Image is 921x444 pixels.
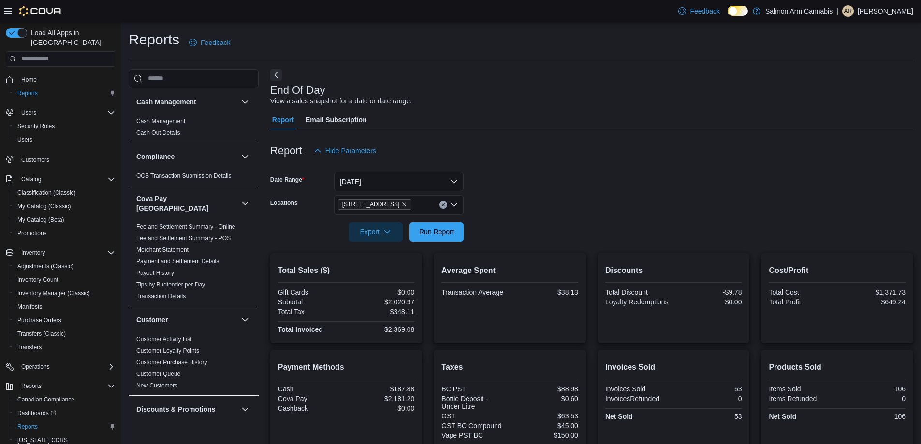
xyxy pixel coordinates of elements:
span: Inventory [17,247,115,258]
div: $0.00 [675,298,742,306]
div: $2,181.20 [348,395,414,402]
span: [STREET_ADDRESS] [342,200,400,209]
span: Feedback [201,38,230,47]
button: Hide Parameters [310,141,380,160]
span: Operations [17,361,115,372]
span: Catalog [17,173,115,185]
label: Locations [270,199,298,207]
span: Promotions [17,229,47,237]
span: Reports [17,423,38,430]
a: Payout History [136,270,174,276]
span: Purchase Orders [14,315,115,326]
div: $0.00 [348,288,414,296]
div: Invoices Sold [605,385,672,393]
a: New Customers [136,382,177,389]
button: Catalog [2,172,119,186]
a: Canadian Compliance [14,394,78,405]
button: Inventory [2,246,119,259]
button: Discounts & Promotions [136,404,237,414]
div: Subtotal [278,298,344,306]
a: Transfers (Classic) [14,328,70,340]
span: Inventory [21,249,45,257]
span: Catalog [21,175,41,183]
div: 53 [675,413,742,420]
button: Cova Pay [GEOGRAPHIC_DATA] [136,194,237,213]
div: Customer [129,333,259,395]
div: $38.13 [512,288,578,296]
span: Inventory Manager (Classic) [17,289,90,297]
span: My Catalog (Classic) [17,202,71,210]
span: Users [21,109,36,116]
button: Remove 111 Lakeshore Dr. NE from selection in this group [401,201,407,207]
strong: Net Sold [605,413,633,420]
button: Reports [2,379,119,393]
span: Cash Management [136,117,185,125]
span: New Customers [136,382,177,389]
div: Vape PST BC [441,431,508,439]
h2: Discounts [605,265,742,276]
h2: Total Sales ($) [278,265,415,276]
span: Canadian Compliance [14,394,115,405]
div: -$9.78 [675,288,742,296]
a: Classification (Classic) [14,187,80,199]
button: Users [10,133,119,146]
div: $1,371.73 [839,288,906,296]
a: Inventory Manager (Classic) [14,287,94,299]
div: $150.00 [512,431,578,439]
button: Adjustments (Classic) [10,259,119,273]
div: GST [441,412,508,420]
span: Fee and Settlement Summary - Online [136,223,235,230]
a: Customers [17,154,53,166]
span: My Catalog (Classic) [14,201,115,212]
h3: Discounts & Promotions [136,404,215,414]
a: Users [14,134,36,145]
span: My Catalog (Beta) [14,214,115,226]
span: Manifests [14,301,115,313]
div: Total Cost [769,288,835,296]
a: Adjustments (Classic) [14,260,77,272]
strong: Net Sold [769,413,796,420]
h1: Reports [129,30,179,49]
div: Transaction Average [441,288,508,296]
span: Purchase Orders [17,316,61,324]
div: Cash Management [129,115,259,143]
a: Inventory Count [14,274,62,286]
span: My Catalog (Beta) [17,216,64,224]
span: AR [844,5,852,17]
div: $0.60 [512,395,578,402]
div: 106 [839,413,906,420]
span: Customer Queue [136,370,180,378]
span: Operations [21,363,50,371]
a: Cash Out Details [136,129,180,136]
span: Transfers [14,342,115,353]
div: $2,020.97 [348,298,414,306]
div: BC PST [441,385,508,393]
p: Salmon Arm Cannabis [765,5,833,17]
span: Home [21,76,37,84]
span: Dashboards [17,409,56,417]
button: Customer [136,315,237,325]
button: Compliance [239,151,251,162]
a: Customer Queue [136,371,180,377]
h2: Products Sold [769,361,906,373]
div: Cash [278,385,344,393]
div: Compliance [129,170,259,186]
h3: Customer [136,315,168,325]
div: $348.11 [348,308,414,315]
h2: Invoices Sold [605,361,742,373]
div: View a sales snapshot for a date or date range. [270,96,412,106]
a: Fee and Settlement Summary - Online [136,223,235,230]
a: Security Roles [14,120,58,132]
button: Next [270,69,282,81]
span: Tips by Budtender per Day [136,281,205,288]
span: Reports [14,87,115,99]
a: Transfers [14,342,45,353]
span: Manifests [17,303,42,311]
p: [PERSON_NAME] [858,5,913,17]
span: Security Roles [14,120,115,132]
button: Customers [2,152,119,166]
span: OCS Transaction Submission Details [136,172,232,180]
a: Reports [14,87,42,99]
a: Dashboards [14,407,60,419]
button: Canadian Compliance [10,393,119,406]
